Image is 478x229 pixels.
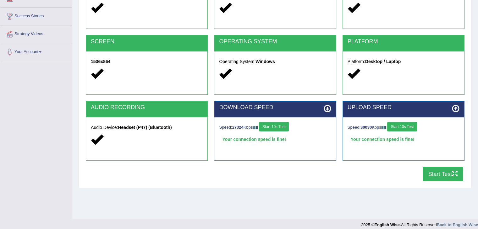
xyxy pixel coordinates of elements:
h2: AUDIO RECORDING [91,104,203,111]
strong: Desktop / Laptop [365,59,401,64]
strong: Windows [255,59,275,64]
strong: 30030 [360,125,372,130]
strong: English Wise. [374,222,401,227]
button: Start 10s Test [259,122,289,131]
h5: Audio Device: [91,125,203,130]
strong: Headset (P47) (Bluetooth) [118,125,172,130]
a: Back to English Wise [437,222,478,227]
h5: Operating System: [219,59,331,64]
strong: 27324 [232,125,244,130]
div: Speed: Kbps [219,122,331,133]
div: Speed: Kbps [348,122,459,133]
strong: 1536x864 [91,59,110,64]
h2: DOWNLOAD SPEED [219,104,331,111]
div: 2025 © All Rights Reserved [361,219,478,228]
h2: OPERATING SYSTEM [219,39,331,45]
div: Your connection speed is fine! [219,135,331,144]
h2: PLATFORM [348,39,459,45]
a: Your Account [0,43,72,59]
h2: SCREEN [91,39,203,45]
a: Strategy Videos [0,25,72,41]
button: Start Test [423,167,463,181]
img: ajax-loader-fb-connection.gif [253,126,258,129]
h5: Platform: [348,59,459,64]
a: Success Stories [0,8,72,23]
button: Start 10s Test [387,122,417,131]
img: ajax-loader-fb-connection.gif [381,126,386,129]
div: Your connection speed is fine! [348,135,459,144]
h2: UPLOAD SPEED [348,104,459,111]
